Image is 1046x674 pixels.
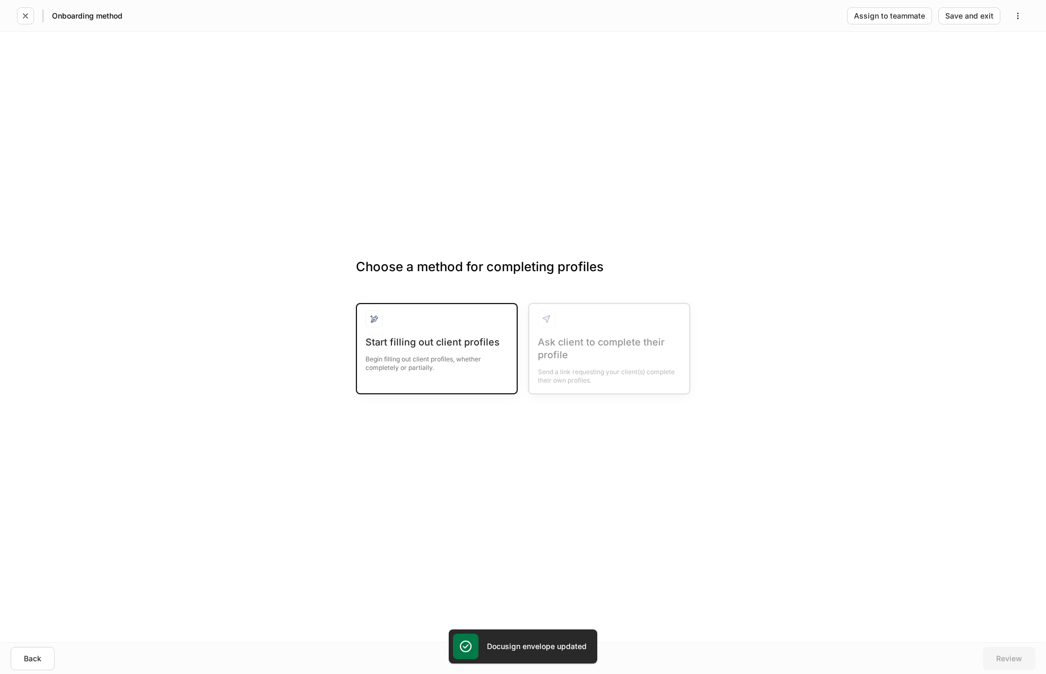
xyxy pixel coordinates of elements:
div: Back [24,655,41,662]
div: Start filling out client profiles [365,336,508,349]
h3: Choose a method for completing profiles [356,258,690,292]
button: Assign to teammate [847,7,932,24]
div: Assign to teammate [854,12,925,20]
button: Back [11,647,55,670]
div: Begin filling out client profiles, whether completely or partially. [365,349,508,372]
button: Save and exit [938,7,1000,24]
h5: Docusign envelope updated [487,641,587,652]
h5: Onboarding method [52,11,123,21]
div: Save and exit [945,12,993,20]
